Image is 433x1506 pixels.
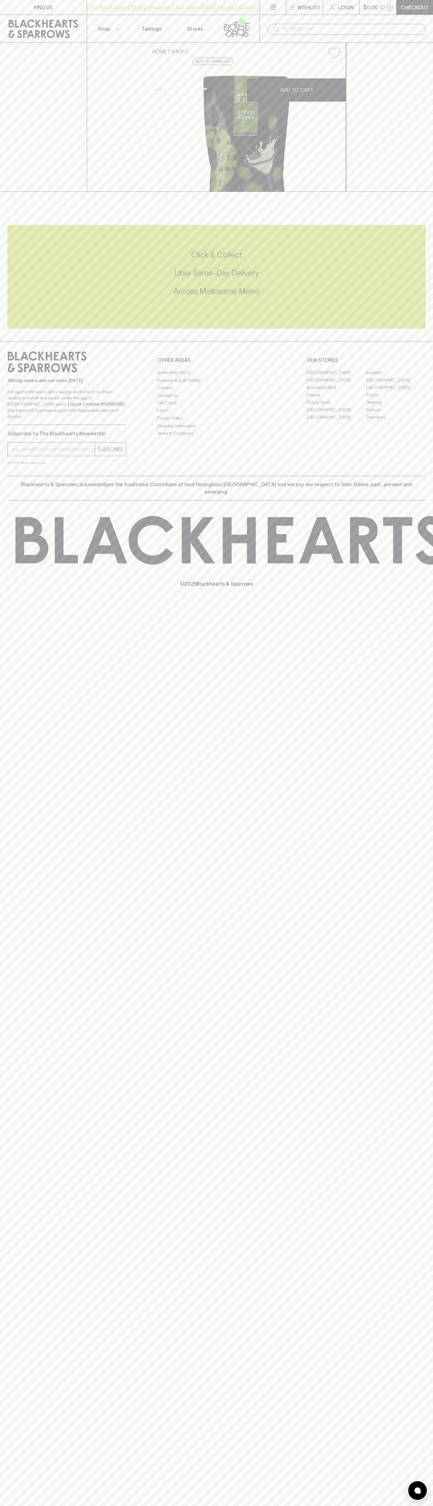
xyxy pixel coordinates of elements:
[363,4,378,11] p: $0.00
[7,250,426,260] h5: Click & Collect
[366,369,426,376] a: Braddon
[147,64,346,192] img: 25865.png
[366,406,426,413] a: Prahran
[326,45,343,61] button: Add to wishlist
[366,376,426,384] a: [GEOGRAPHIC_DATA]
[401,4,429,11] p: Checkout
[130,15,173,42] a: Tastings
[7,389,126,420] p: It is against the law to sell or supply alcohol to, or to obtain alcohol on behalf of a person un...
[142,25,162,33] p: Tastings
[12,444,95,454] input: e.g. jane@blackheartsandsparrows.com.au
[157,384,276,392] a: Careers
[157,376,276,384] a: Business & Bulk Gifting
[152,49,167,54] a: HOME
[338,4,354,11] p: Login
[388,6,391,9] p: 0
[157,399,276,407] a: Gift Cards
[87,15,130,42] button: Shop
[366,391,426,399] a: Fitzroy
[307,376,366,384] a: [GEOGRAPHIC_DATA]
[171,49,184,54] a: SHOP
[187,25,203,33] p: Stores
[7,268,426,278] h5: Uber Same-Day Delivery
[7,225,426,329] div: Call to action block
[307,406,366,413] a: [GEOGRAPHIC_DATA]
[282,24,421,34] input: Try "Pinot noir"
[307,369,366,376] a: [GEOGRAPHIC_DATA]
[414,1487,421,1494] img: bubble-icon
[7,286,426,296] h5: Across Melbourne Metro
[34,4,53,11] p: FIND US
[97,446,123,453] p: SUBSCRIBE
[307,413,366,421] a: [GEOGRAPHIC_DATA]
[98,25,110,33] p: Shop
[157,422,276,429] a: Shipping Information
[7,377,126,384] p: Sibling owned and run since [DATE]
[366,384,426,391] a: [GEOGRAPHIC_DATA]
[157,356,276,364] p: OTHER AREAS
[7,460,126,466] p: We will never spam you
[307,391,366,399] a: Elwood
[12,481,421,495] p: Blackhearts & Sparrows acknowledges the traditional Custodians of land throughout [GEOGRAPHIC_DAT...
[193,58,233,65] button: Add to wishlist
[307,384,366,391] a: Brunswick West
[157,430,276,437] a: Terms & Conditions
[157,369,276,376] a: Bottle Drop FAQ's
[7,430,126,437] p: Subscribe to The Blackhearts Newsletter
[280,86,313,94] p: ADD TO CART
[157,407,276,414] a: FAQ's
[173,15,217,42] a: Stores
[157,415,276,422] a: Privacy Policy
[297,4,321,11] p: Wishlist
[157,392,276,399] a: Contact Us
[247,78,346,102] button: ADD TO CART
[366,399,426,406] a: Geelong
[95,443,126,456] button: SUBSCRIBE
[366,413,426,421] a: Thornbury
[68,402,125,407] strong: Liquor License #32064953
[307,356,426,364] p: OUR STORES
[307,399,366,406] a: Fitzroy North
